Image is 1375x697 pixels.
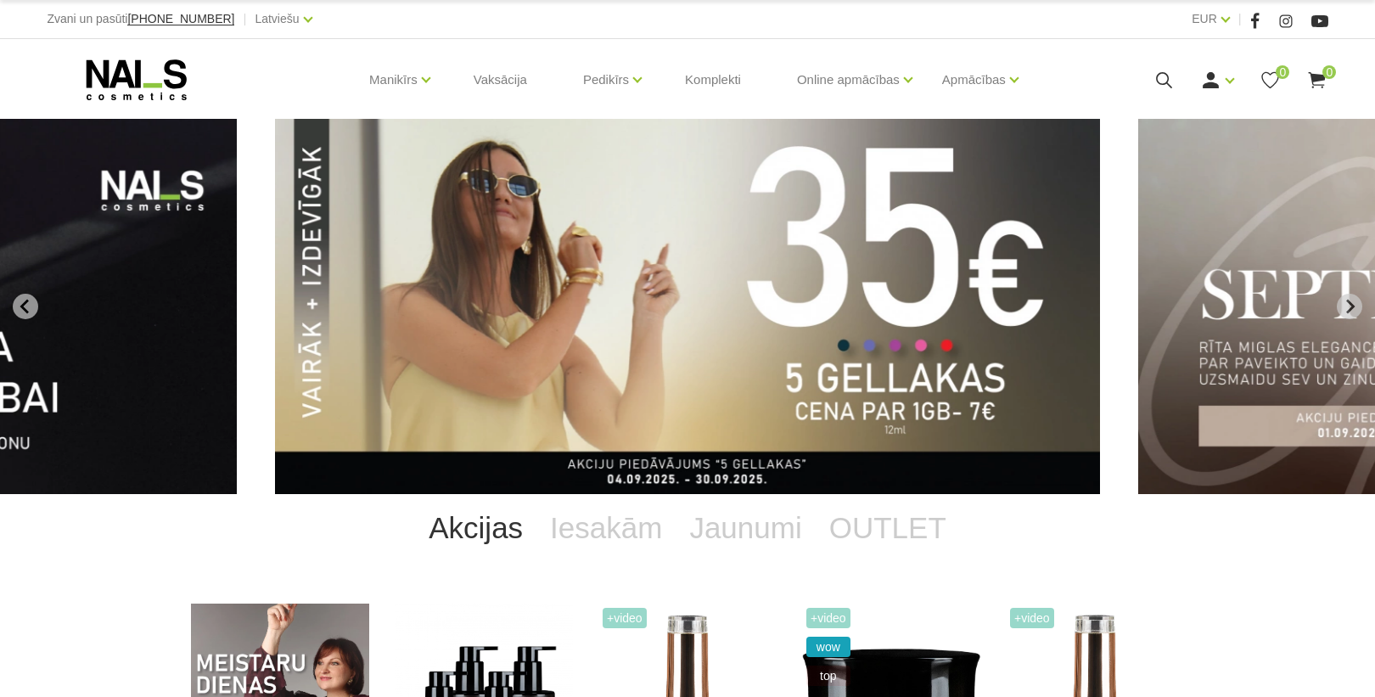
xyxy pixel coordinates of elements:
[255,8,299,29] a: Latviešu
[369,46,418,114] a: Manikīrs
[816,494,960,562] a: OUTLET
[676,494,815,562] a: Jaunumi
[13,294,38,319] button: Go to last slide
[671,39,755,121] a: Komplekti
[1192,8,1217,29] a: EUR
[1010,608,1054,628] span: +Video
[415,494,536,562] a: Akcijas
[127,13,234,25] a: [PHONE_NUMBER]
[48,8,235,30] div: Zvani un pasūti
[806,637,850,657] span: wow
[797,46,900,114] a: Online apmācības
[806,608,850,628] span: +Video
[1337,294,1362,319] button: Next slide
[243,8,246,30] span: |
[583,46,629,114] a: Pedikīrs
[1276,65,1289,79] span: 0
[536,494,676,562] a: Iesakām
[1306,70,1327,91] a: 0
[275,119,1100,494] li: 1 of 12
[460,39,541,121] a: Vaksācija
[603,608,647,628] span: +Video
[1238,8,1242,30] span: |
[1322,65,1336,79] span: 0
[1260,70,1281,91] a: 0
[806,666,850,686] span: top
[127,12,234,25] span: [PHONE_NUMBER]
[942,46,1006,114] a: Apmācības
